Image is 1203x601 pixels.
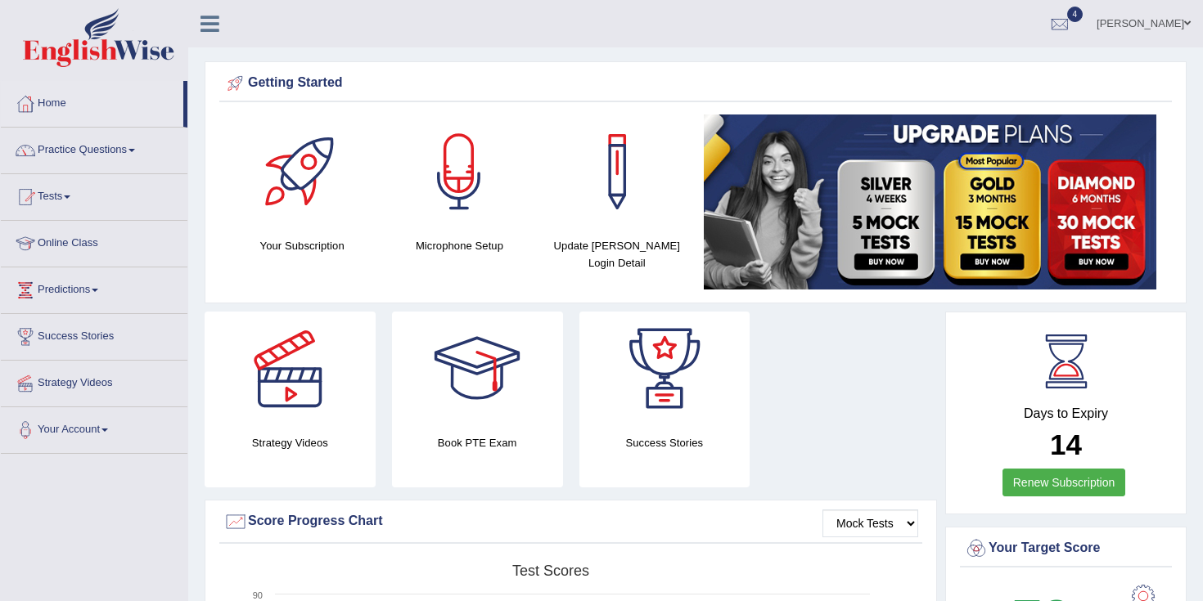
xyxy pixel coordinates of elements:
h4: Strategy Videos [205,434,376,451]
div: Score Progress Chart [223,509,918,534]
a: Strategy Videos [1,361,187,401]
a: Practice Questions [1,128,187,168]
h4: Update [PERSON_NAME] Login Detail [547,237,687,271]
h4: Book PTE Exam [392,434,563,451]
a: Your Account [1,407,187,448]
a: Tests [1,174,187,215]
h4: Days to Expiry [964,406,1168,421]
a: Home [1,81,183,122]
h4: Your Subscription [232,237,372,254]
span: 4 [1067,7,1084,22]
img: small5.jpg [704,114,1156,289]
a: Online Class [1,221,187,262]
div: Your Target Score [964,536,1168,561]
a: Renew Subscription [1002,469,1126,496]
h4: Success Stories [579,434,750,451]
h4: Microphone Setup [389,237,529,254]
tspan: Test scores [512,563,589,579]
text: 90 [253,590,263,600]
b: 14 [1050,428,1082,460]
div: Getting Started [223,71,1168,96]
a: Predictions [1,267,187,308]
a: Success Stories [1,314,187,355]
